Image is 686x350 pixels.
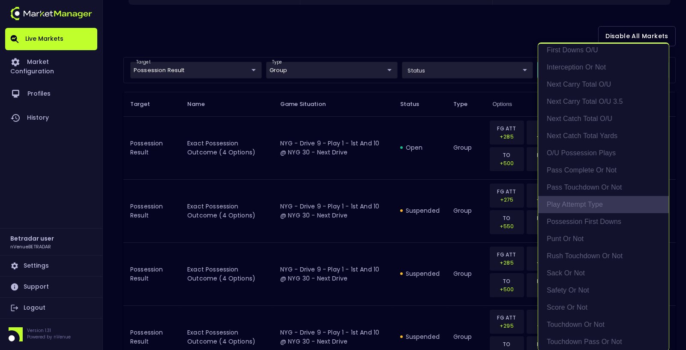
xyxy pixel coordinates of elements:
[538,145,669,162] li: O/U Possession Plays
[538,76,669,93] li: Next Carry Total O/U
[538,110,669,127] li: Next Catch Total O/U
[538,59,669,76] li: interception or not
[538,282,669,299] li: safety or not
[538,230,669,247] li: punt or not
[538,299,669,316] li: score or not
[538,179,669,196] li: pass touchdown or not
[538,93,669,110] li: Next Carry Total O/U 3.5
[538,162,669,179] li: Pass Complete or Not
[538,213,669,230] li: Possession First Downs
[538,247,669,265] li: rush touchdown or not
[538,316,669,333] li: touchdown or not
[538,42,669,59] li: First Downs O/U
[538,127,669,145] li: Next Catch Total Yards
[538,265,669,282] li: sack or not
[538,196,669,213] li: Play Attempt Type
